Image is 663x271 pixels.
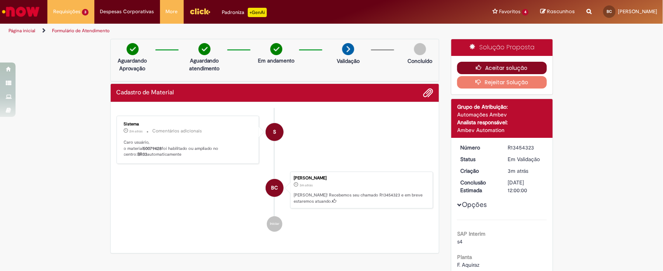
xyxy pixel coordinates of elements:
img: ServiceNow [1,4,41,19]
span: Rascunhos [547,8,575,15]
button: Aceitar solução [457,62,547,74]
li: Bruna Kelly De Castro Campos [117,172,433,209]
img: check-circle-green.png [127,43,139,55]
dt: Conclusão Estimada [454,179,502,194]
a: Formulário de Atendimento [52,28,110,34]
p: Aguardando atendimento [186,57,223,72]
p: [PERSON_NAME]! Recebemos seu chamado R13454323 e em breve estaremos atuando. [294,192,429,204]
div: System [266,123,284,141]
span: s4 [457,238,463,245]
p: Validação [337,57,360,65]
div: Padroniza [222,8,267,17]
time: 27/08/2025 20:43:08 [508,167,529,174]
span: S [273,123,276,141]
div: [DATE] 12:00:00 [508,179,544,194]
p: Em andamento [258,57,294,64]
b: 50079428 [143,146,162,151]
div: Bruna Kelly De Castro Campos [266,179,284,197]
span: 3 [82,9,89,16]
span: 4 [522,9,529,16]
span: BC [607,9,612,14]
img: check-circle-green.png [270,43,282,55]
ul: Histórico de tíquete [117,108,433,240]
span: BC [271,179,278,197]
div: 27/08/2025 20:43:08 [508,167,544,175]
a: Página inicial [9,28,35,34]
h2: Cadastro de Material Histórico de tíquete [117,89,174,96]
div: Ambev Automation [457,126,547,134]
img: click_logo_yellow_360x200.png [190,5,211,17]
img: check-circle-green.png [198,43,211,55]
div: Analista responsável: [457,118,547,126]
span: [PERSON_NAME] [618,8,657,15]
button: Adicionar anexos [423,88,433,98]
span: Requisições [53,8,80,16]
dt: Número [454,144,502,151]
div: R13454323 [508,144,544,151]
div: Solução Proposta [451,39,553,56]
dt: Criação [454,167,502,175]
a: Rascunhos [540,8,575,16]
b: Planta [457,254,472,261]
p: Caro usuário, o material foi habilitado ou ampliado no centro: automaticamente [124,139,253,158]
dt: Status [454,155,502,163]
div: Em Validação [508,155,544,163]
span: 3m atrás [508,167,529,174]
span: 2m atrás [130,129,143,134]
img: arrow-next.png [342,43,354,55]
time: 27/08/2025 20:43:08 [299,183,313,188]
ul: Trilhas de página [6,24,436,38]
div: [PERSON_NAME] [294,176,429,181]
img: img-circle-grey.png [414,43,426,55]
b: BR03 [138,151,148,157]
span: Favoritos [499,8,520,16]
span: Despesas Corporativas [100,8,154,16]
p: Aguardando Aprovação [114,57,151,72]
small: Comentários adicionais [153,128,202,134]
div: Grupo de Atribuição: [457,103,547,111]
div: Automações Ambev [457,111,547,118]
button: Rejeitar Solução [457,76,547,89]
p: Concluído [407,57,432,65]
span: More [166,8,178,16]
p: +GenAi [248,8,267,17]
time: 27/08/2025 20:44:59 [130,129,143,134]
span: 3m atrás [299,183,313,188]
span: F. Aquiraz [457,261,479,268]
b: SAP Interim [457,230,486,237]
div: Sistema [124,122,253,127]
